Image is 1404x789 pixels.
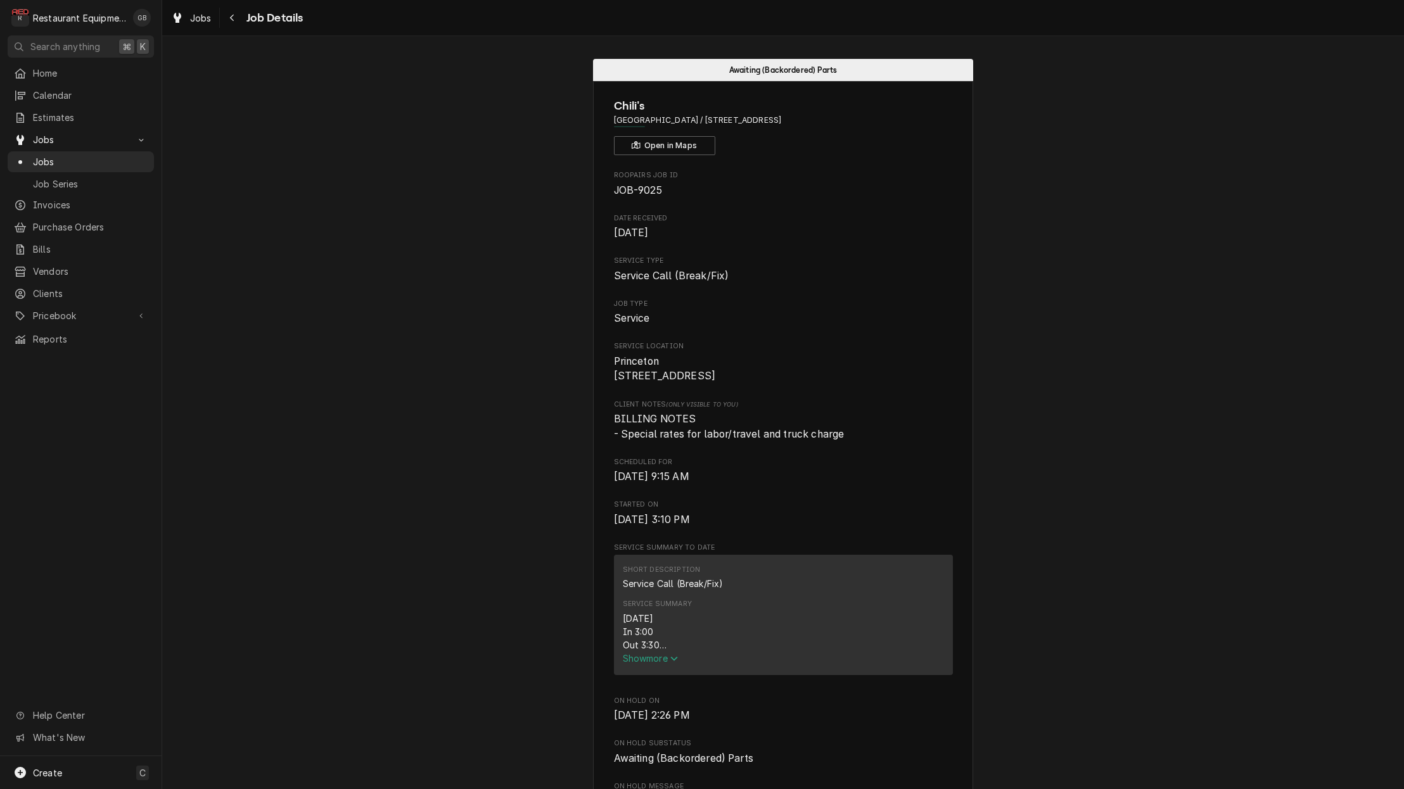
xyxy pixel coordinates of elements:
[140,40,146,53] span: K
[33,309,129,322] span: Pricebook
[614,98,953,115] span: Name
[614,708,953,723] span: On Hold On
[614,136,715,155] button: Open in Maps
[614,213,953,241] div: Date Received
[11,9,29,27] div: Restaurant Equipment Diagnostics's Avatar
[30,40,100,53] span: Search anything
[614,738,953,766] div: On Hold SubStatus
[8,727,154,748] a: Go to What's New
[33,243,148,256] span: Bills
[614,457,953,467] span: Scheduled For
[8,151,154,172] a: Jobs
[666,401,737,408] span: (Only Visible to You)
[614,512,953,527] span: Started On
[614,457,953,484] div: Scheduled For
[614,470,689,483] span: [DATE] 9:15 AM
[8,283,154,304] a: Clients
[33,111,148,124] span: Estimates
[8,174,154,194] a: Job Series
[614,696,953,723] div: On Hold On
[614,500,953,510] span: Started On
[614,469,953,484] span: Scheduled For
[729,66,837,74] span: Awaiting (Backordered) Parts
[614,270,729,282] span: Service Call (Break/Fix)
[8,217,154,237] a: Purchase Orders
[8,194,154,215] a: Invoices
[8,129,154,150] a: Go to Jobs
[614,170,953,180] span: Roopairs Job ID
[8,261,154,282] a: Vendors
[614,738,953,748] span: On Hold SubStatus
[614,514,690,526] span: [DATE] 3:10 PM
[614,412,953,441] span: [object Object]
[614,225,953,241] span: Date Received
[243,9,303,27] span: Job Details
[8,63,154,84] a: Home
[614,751,953,766] span: On Hold SubStatus
[33,155,148,168] span: Jobs
[614,256,953,266] span: Service Type
[614,268,953,284] span: Service Type
[33,177,148,191] span: Job Series
[614,413,845,440] span: BILLING NOTES - Special rates for labor/travel and truck charge
[33,89,148,102] span: Calendar
[8,239,154,260] a: Bills
[8,705,154,726] a: Go to Help Center
[614,500,953,527] div: Started On
[8,107,154,128] a: Estimates
[133,9,151,27] div: GB
[33,332,148,346] span: Reports
[623,577,724,590] div: Service Call (Break/Fix)
[33,220,148,234] span: Purchase Orders
[33,133,129,146] span: Jobs
[8,85,154,106] a: Calendar
[614,299,953,309] span: Job Type
[623,565,701,575] div: Short Description
[614,355,716,382] span: Princeton [STREET_ADDRESS]
[623,612,944,652] div: [DATE] In 3:00 Out 3:30 Tk 106 Forma.Kool WIC: I arrived on site and saw that the gasket had ripp...
[8,35,154,58] button: Search anything⌘K
[614,341,953,384] div: Service Location
[33,709,146,722] span: Help Center
[614,555,953,680] div: Service Summary
[614,213,953,224] span: Date Received
[614,256,953,283] div: Service Type
[33,198,148,211] span: Invoices
[614,709,690,721] span: [DATE] 2:26 PM
[133,9,151,27] div: Gary Beaver's Avatar
[614,696,953,706] span: On Hold On
[593,59,973,81] div: Status
[614,543,953,681] div: Service Summary To Date
[614,341,953,351] span: Service Location
[614,311,953,326] span: Job Type
[33,66,148,80] span: Home
[11,9,29,27] div: R
[33,265,148,278] span: Vendors
[614,184,662,196] span: JOB-9025
[623,599,692,609] div: Service Summary
[33,11,126,25] div: Restaurant Equipment Diagnostics
[8,305,154,326] a: Go to Pricebook
[190,11,212,25] span: Jobs
[623,652,944,665] button: Showmore
[614,183,953,198] span: Roopairs Job ID
[139,766,146,780] span: C
[614,543,953,553] span: Service Summary To Date
[614,299,953,326] div: Job Type
[614,115,953,126] span: Address
[8,329,154,350] a: Reports
[33,767,62,778] span: Create
[33,287,148,300] span: Clients
[33,731,146,744] span: What's New
[614,312,650,324] span: Service
[614,227,649,239] span: [DATE]
[614,752,753,764] span: Awaiting (Backordered) Parts
[122,40,131,53] span: ⌘
[614,354,953,384] span: Service Location
[614,170,953,198] div: Roopairs Job ID
[614,400,953,410] span: Client Notes
[166,8,217,28] a: Jobs
[623,653,679,664] span: Show more
[614,400,953,442] div: [object Object]
[222,8,243,28] button: Navigate back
